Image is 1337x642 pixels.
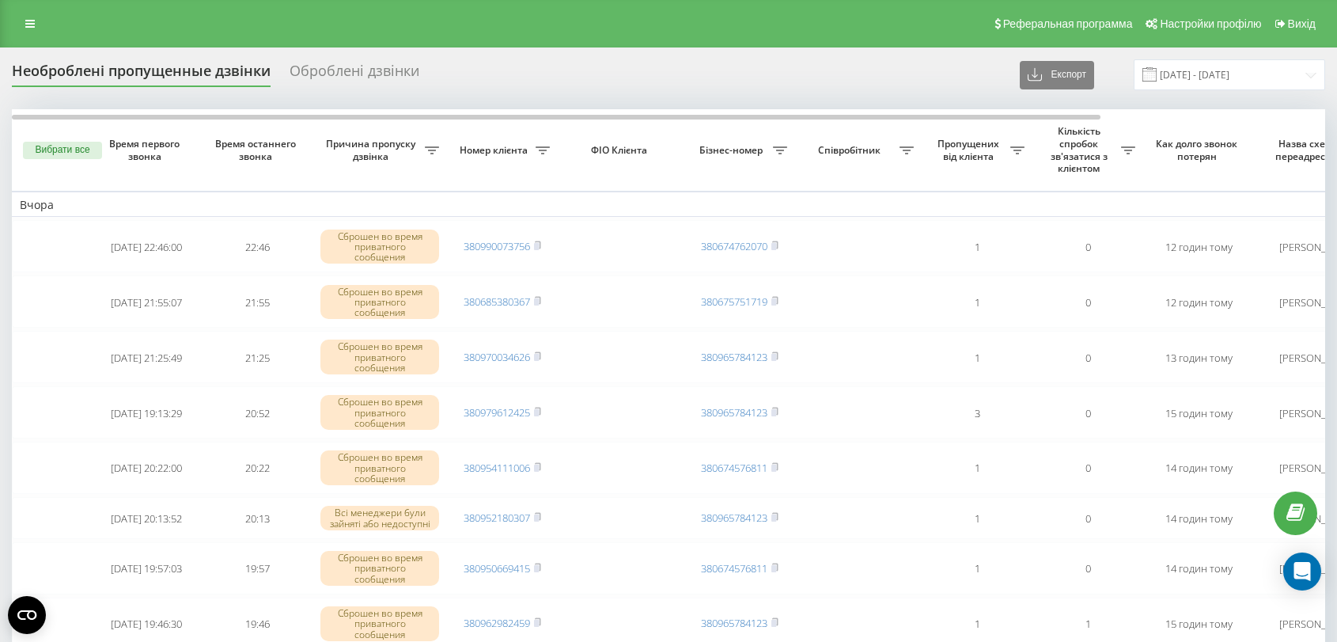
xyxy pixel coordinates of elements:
font: 1 [975,617,980,631]
font: 22:46 [245,240,270,254]
font: Сброшен во время приватного сообщения [338,230,422,264]
font: 14 годин тому [1165,462,1233,476]
a: 380962982459 [464,616,530,630]
font: 15 годин тому [1165,617,1233,631]
font: 1 [975,295,980,310]
a: 380950669415 [464,561,530,576]
font: 1 [975,511,980,526]
font: 1 [975,351,980,365]
button: Відкрити віджет CMP [8,596,46,634]
font: 1 [1085,617,1091,631]
a: 380952180307 [464,511,530,525]
div: Відкрити Intercom Messenger [1283,553,1321,591]
font: 0 [1085,406,1091,420]
button: Вибрати все [23,142,102,159]
font: 20:13 [245,511,270,526]
font: Реферальная программа [1003,17,1133,30]
font: Співробітник [818,143,881,157]
font: Как долго звонок потерян [1156,137,1237,163]
font: ФІО Клієнта [591,143,647,157]
font: 15 годин тому [1165,406,1233,420]
font: Оброблені дзвінки [290,61,419,80]
button: Експорт [1020,61,1094,89]
font: 0 [1085,462,1091,476]
font: 21:55 [245,295,270,310]
font: [DATE] 21:25:49 [111,351,182,365]
a: 380965784123 [701,350,767,364]
a: 380674762070 [701,239,767,253]
font: 14 годин тому [1165,561,1233,576]
font: 20:22 [245,462,270,476]
font: 13 годин тому [1165,351,1233,365]
a: 380674576811 [701,561,767,576]
font: Время первого звонка [109,137,180,163]
font: 0 [1085,295,1091,310]
font: Пропущених від клієнта [937,137,999,163]
a: 380965784123 [701,511,767,525]
a: 380970034626 [464,350,530,364]
font: 3 [975,406,980,420]
font: 1 [975,561,980,576]
font: Всі менеджери були зайняті або недоступні [330,506,430,530]
font: [DATE] 19:13:29 [111,406,182,420]
font: Время останнего звонка [215,137,296,163]
font: [DATE] 19:57:03 [111,561,182,576]
font: Причина пропуску дзвінка [326,137,415,163]
font: Сброшен во время приватного сообщения [338,606,422,640]
font: Необроблені пропущенные дзвінки [12,61,271,80]
a: 380674576811 [701,461,767,475]
font: [DATE] 19:46:30 [111,617,182,631]
font: 0 [1085,511,1091,526]
a: 380685380367 [464,294,530,309]
font: Сброшен во время приватного сообщения [338,395,422,429]
font: 1 [975,462,980,476]
font: [DATE] 20:22:00 [111,462,182,476]
a: 380990073756 [464,239,530,253]
font: Сброшен во время приватного сообщения [338,285,422,319]
font: Вихід [1288,17,1316,30]
a: 380954111006 [464,461,530,475]
font: [DATE] 21:55:07 [111,295,182,310]
font: 12 годин тому [1165,240,1233,254]
font: [DATE] 22:46:00 [111,240,182,254]
font: Експорт [1051,69,1086,80]
font: 12 годин тому [1165,295,1233,310]
font: Сброшен во время приватного сообщения [338,551,422,585]
font: Кількість спробок зв'язатися з клієнтом [1051,124,1108,175]
a: 380979612425 [464,405,530,420]
font: [DATE] 20:13:52 [111,511,182,526]
font: Сброшен во время приватного сообщения [338,340,422,374]
a: 380965784123 [701,405,767,420]
font: 19:57 [245,561,270,576]
font: 21:25 [245,351,270,365]
font: Бізнес-номер [699,143,763,157]
font: Вчора [20,197,54,212]
font: Сброшен во время приватного сообщения [338,450,422,484]
font: Номер клієнта [460,143,528,157]
a: 380965784123 [701,616,767,630]
font: 20:52 [245,406,270,420]
font: 0 [1085,351,1091,365]
font: 0 [1085,561,1091,576]
font: Вибрати все [35,144,89,155]
font: 19:46 [245,617,270,631]
font: Настройки профілю [1160,17,1261,30]
font: 0 [1085,240,1091,254]
a: 380675751719 [701,294,767,309]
